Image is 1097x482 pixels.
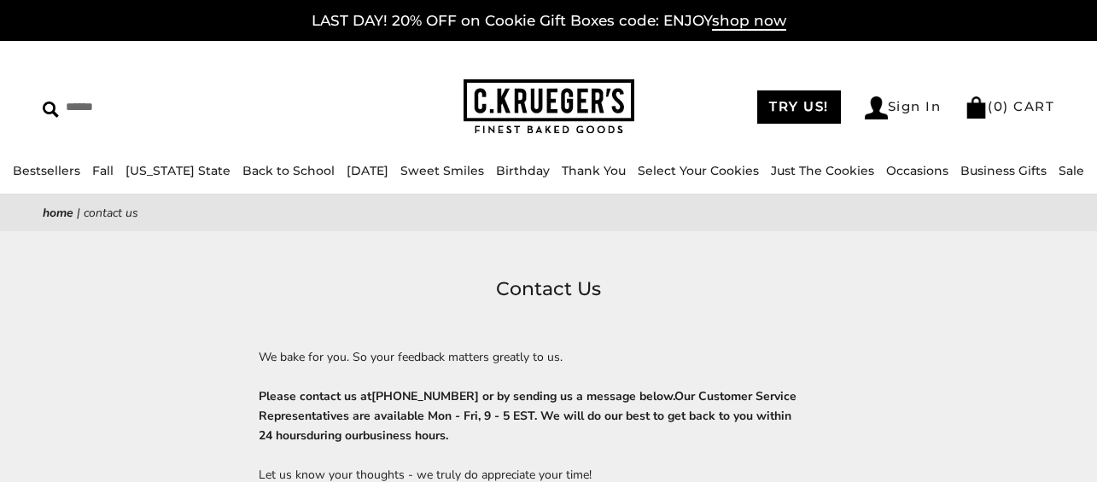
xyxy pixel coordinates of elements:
a: [DATE] [347,163,388,178]
input: Search [43,94,275,120]
a: Business Gifts [960,163,1047,178]
a: Bestsellers [13,163,80,178]
a: Sign In [865,96,942,119]
a: Sale [1059,163,1084,178]
a: [US_STATE] State [125,163,230,178]
a: Select Your Cookies [638,163,759,178]
a: Thank You [562,163,626,178]
span: | [77,205,80,221]
a: Just The Cookies [771,163,874,178]
a: Back to School [242,163,335,178]
img: Search [43,102,59,118]
span: Contact Us [84,205,138,221]
a: Home [43,205,73,221]
a: (0) CART [965,98,1054,114]
a: TRY US! [757,90,841,124]
a: Fall [92,163,114,178]
a: Occasions [886,163,948,178]
nav: breadcrumbs [43,203,1054,223]
p: We bake for you. So your feedback matters greatly to us. [259,347,839,367]
strong: Please contact us at [259,388,796,444]
a: Sweet Smiles [400,163,484,178]
span: 0 [994,98,1004,114]
img: Account [865,96,888,119]
h1: Contact Us [68,274,1029,305]
span: business hours. [363,427,448,444]
a: LAST DAY! 20% OFF on Cookie Gift Boxes code: ENJOYshop now [312,12,786,31]
span: shop now [712,12,786,31]
span: during our [306,427,363,444]
span: Our Customer Service Representatives are available Mon - Fri, 9 - 5 EST. We will do our best to g... [259,388,796,444]
img: Bag [965,96,988,119]
img: C.KRUEGER'S [464,79,634,135]
a: Birthday [496,163,550,178]
span: [PHONE_NUMBER] or by sending us a message below. [371,388,674,404]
